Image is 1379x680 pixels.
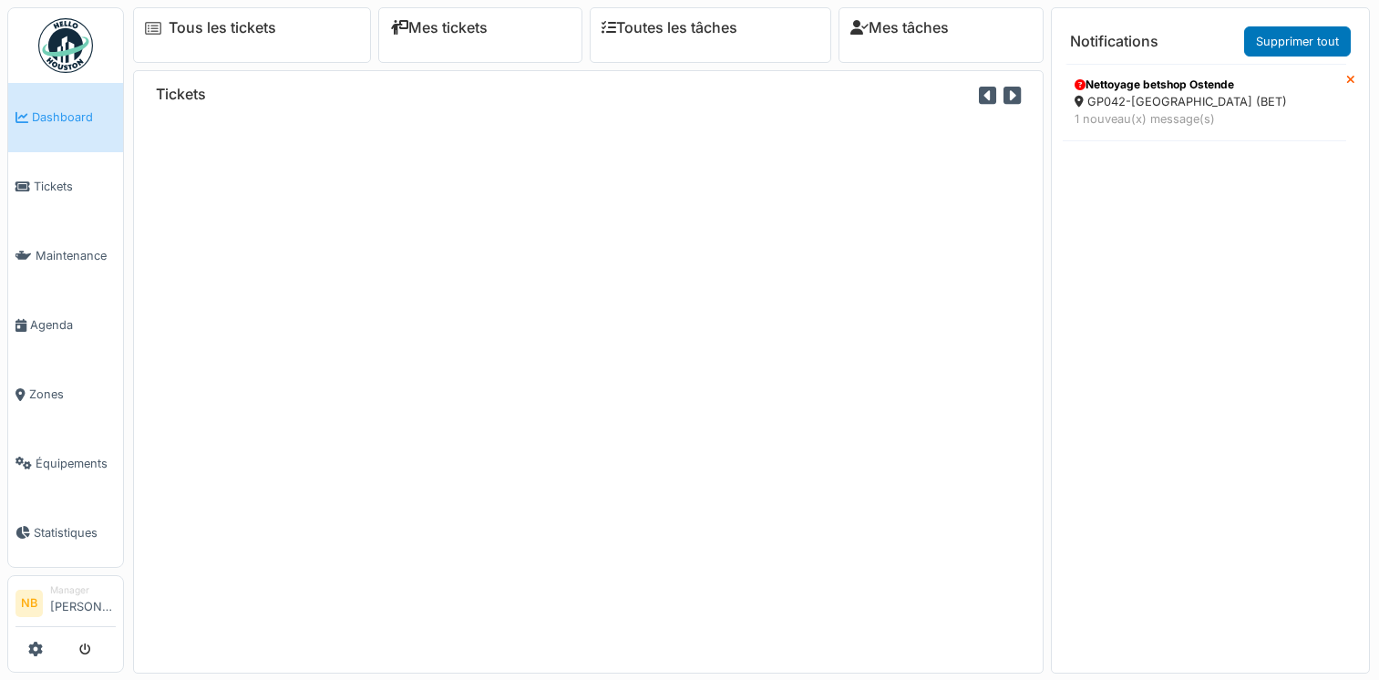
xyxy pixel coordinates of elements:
a: Supprimer tout [1244,26,1351,57]
span: Maintenance [36,247,116,264]
a: Tous les tickets [169,19,276,36]
a: Toutes les tâches [602,19,737,36]
a: Zones [8,360,123,429]
a: Agenda [8,291,123,360]
li: NB [15,590,43,617]
div: Nettoyage betshop Ostende [1075,77,1334,93]
h6: Tickets [156,86,206,103]
div: GP042-[GEOGRAPHIC_DATA] (BET) [1075,93,1334,110]
a: Mes tickets [390,19,488,36]
a: Dashboard [8,83,123,152]
li: [PERSON_NAME] [50,583,116,623]
a: Mes tâches [850,19,949,36]
div: 1 nouveau(x) message(s) [1075,110,1334,128]
span: Tickets [34,178,116,195]
span: Zones [29,386,116,403]
span: Dashboard [32,108,116,126]
h6: Notifications [1070,33,1158,50]
a: Tickets [8,152,123,222]
span: Agenda [30,316,116,334]
img: Badge_color-CXgf-gQk.svg [38,18,93,73]
div: Manager [50,583,116,597]
a: Statistiques [8,498,123,567]
a: Nettoyage betshop Ostende GP042-[GEOGRAPHIC_DATA] (BET) 1 nouveau(x) message(s) [1063,64,1346,140]
a: Maintenance [8,222,123,291]
a: Équipements [8,428,123,498]
span: Équipements [36,455,116,472]
a: NB Manager[PERSON_NAME] [15,583,116,627]
span: Statistiques [34,524,116,541]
